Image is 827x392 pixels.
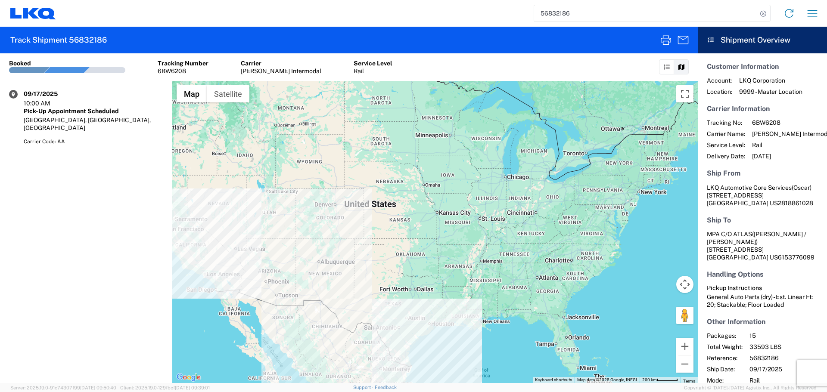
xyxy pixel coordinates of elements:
button: Drag Pegman onto the map to open Street View [676,307,693,324]
button: Map camera controls [676,276,693,293]
div: Rail [354,67,392,75]
div: Carrier Code: AA [24,138,163,145]
div: [PERSON_NAME] Intermodal [241,67,321,75]
div: Booked [9,59,31,67]
div: Service Level [354,59,392,67]
button: Toggle fullscreen view [676,85,693,102]
span: Copyright © [DATE]-[DATE] Agistix Inc., All Rights Reserved [684,384,817,392]
span: Service Level: [707,141,745,149]
img: Google [174,372,203,383]
button: Zoom in [676,338,693,355]
span: 9999 - Master Location [739,88,802,96]
span: LKQ Corporation [739,77,802,84]
span: Location: [707,88,732,96]
a: Terms [683,379,695,383]
span: MPA C/O ATLAS [STREET_ADDRESS] [707,231,806,253]
span: Server: 2025.19.0-91c74307f99 [10,385,116,390]
span: Total Weight: [707,343,743,351]
span: Delivery Date: [707,152,745,160]
a: Feedback [375,385,397,390]
span: (Oscar) [792,184,811,191]
div: Pick-Up Appointment Scheduled [24,107,163,115]
input: Shipment, tracking or reference number [534,5,757,22]
span: [DATE] 09:50:40 [80,385,116,390]
header: Shipment Overview [698,27,827,53]
span: 6153776099 [778,254,815,261]
span: Client: 2025.19.0-129fbcf [120,385,210,390]
span: 09/17/2025 [749,365,823,373]
button: Map Scale: 200 km per 45 pixels [640,377,681,383]
span: Mode: [707,377,743,384]
h6: Pickup Instructions [707,284,818,292]
button: Zoom out [676,355,693,373]
span: Ship Date: [707,365,743,373]
h5: Carrier Information [707,105,818,113]
button: Keyboard shortcuts [535,377,572,383]
span: Reference: [707,354,743,362]
span: Map data ©2025 Google, INEGI [577,377,637,382]
a: Support [353,385,375,390]
div: Carrier [241,59,321,67]
h5: Ship To [707,216,818,224]
div: 6BW6208 [158,67,208,75]
div: General Auto Parts (dry) - Est. Linear Ft: 20; Stackable; Floor Loaded [707,293,818,309]
span: 56832186 [749,354,823,362]
span: [DATE] 09:39:01 [175,385,210,390]
div: 09/17/2025 [24,90,67,98]
h5: Customer Information [707,62,818,71]
span: 2818861028 [778,200,813,207]
h2: Track Shipment 56832186 [10,35,107,45]
div: Tracking Number [158,59,208,67]
span: [STREET_ADDRESS] [707,192,764,199]
span: Carrier Name: [707,130,745,138]
h5: Ship From [707,169,818,177]
span: 33593 LBS [749,343,823,351]
span: 200 km [642,377,657,382]
span: Rail [749,377,823,384]
div: 10:00 AM [24,99,67,107]
address: [GEOGRAPHIC_DATA] US [707,230,818,261]
button: Show street map [177,85,207,102]
div: [GEOGRAPHIC_DATA], [GEOGRAPHIC_DATA], [GEOGRAPHIC_DATA] [24,116,163,132]
a: Open this area in Google Maps (opens a new window) [174,372,203,383]
span: LKQ Automotive Core Services [707,184,792,191]
button: Show satellite imagery [207,85,249,102]
address: [GEOGRAPHIC_DATA] US [707,184,818,207]
span: ([PERSON_NAME] / [PERSON_NAME]) [707,231,806,245]
span: 15 [749,332,823,340]
span: Tracking No: [707,119,745,127]
span: Packages: [707,332,743,340]
span: Account: [707,77,732,84]
h5: Handling Options [707,270,818,278]
h5: Other Information [707,318,818,326]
